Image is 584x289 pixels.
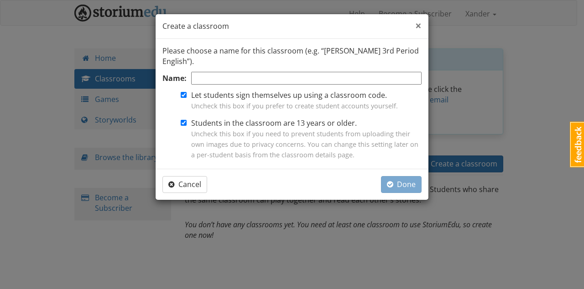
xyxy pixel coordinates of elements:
[191,118,422,160] label: Students in the classroom are 13 years or older.
[191,90,398,111] label: Let students sign themselves up using a classroom code.
[191,129,418,159] span: Uncheck this box if you need to prevent students from uploading their own images due to privacy c...
[381,176,422,193] button: Done
[191,102,398,110] span: Uncheck this box if you prefer to create student accounts yourself.
[387,179,416,189] span: Done
[162,46,422,67] p: Please choose a name for this classroom (e.g. “[PERSON_NAME] 3rd Period English”).
[162,176,207,193] button: Cancel
[168,179,201,189] span: Cancel
[156,14,428,39] div: Create a classroom
[415,18,422,33] span: ×
[162,73,187,84] label: Name:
